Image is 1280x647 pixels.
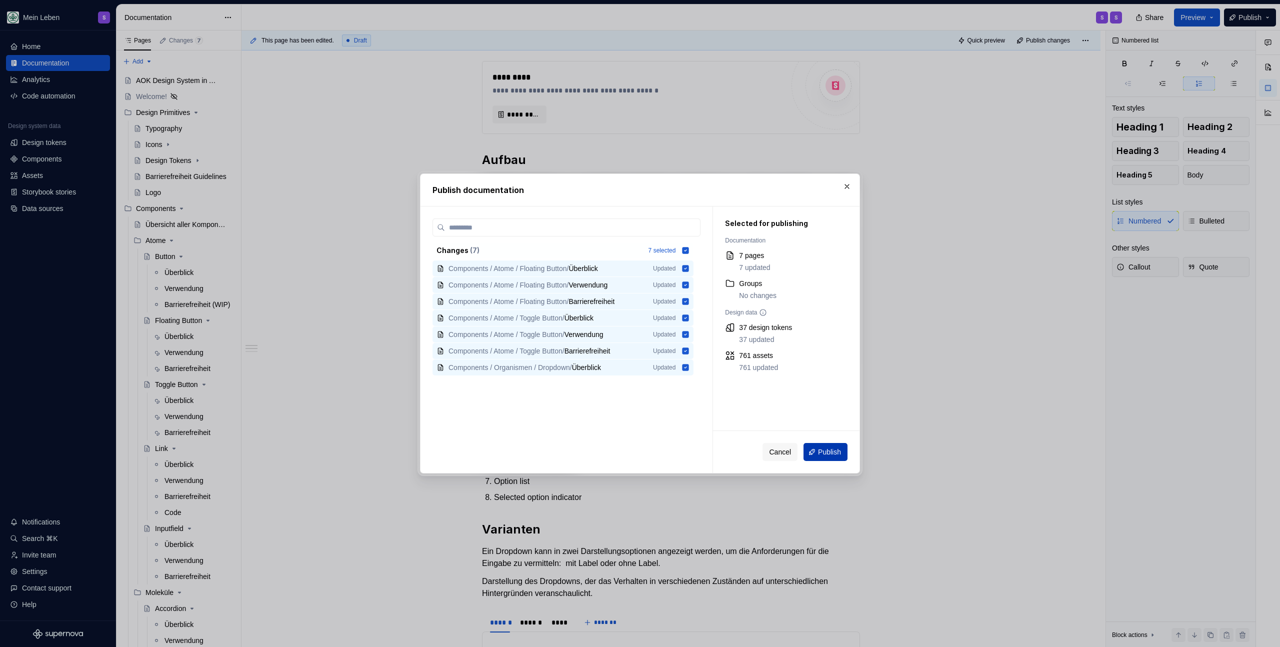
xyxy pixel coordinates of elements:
[448,263,567,273] span: Components / Atome / Floating Button
[568,263,597,273] span: Überblick
[653,330,675,338] span: Updated
[448,313,562,323] span: Components / Atome / Toggle Button
[739,322,792,332] div: 37 design tokens
[570,362,572,372] span: /
[739,350,778,360] div: 761 assets
[739,262,770,272] div: 7 updated
[448,362,570,372] span: Components / Organismen / Dropdown
[436,245,642,255] div: Changes
[567,280,569,290] span: /
[739,278,776,288] div: Groups
[739,362,778,372] div: 761 updated
[725,236,836,244] div: Documentation
[739,334,792,344] div: 37 updated
[739,290,776,300] div: No changes
[564,313,593,323] span: Überblick
[564,329,603,339] span: Verwendung
[803,443,847,461] button: Publish
[568,296,614,306] span: Barrierefreiheit
[725,218,836,228] div: Selected for publishing
[762,443,797,461] button: Cancel
[568,280,607,290] span: Verwendung
[567,296,569,306] span: /
[564,346,610,356] span: Barrierefreiheit
[470,246,479,254] span: ( 7 )
[448,280,567,290] span: Components / Atome / Floating Button
[567,263,569,273] span: /
[653,281,675,289] span: Updated
[653,314,675,322] span: Updated
[653,363,675,371] span: Updated
[448,329,562,339] span: Components / Atome / Toggle Button
[653,347,675,355] span: Updated
[572,362,601,372] span: Überblick
[562,313,564,323] span: /
[739,250,770,260] div: 7 pages
[769,447,791,457] span: Cancel
[448,346,562,356] span: Components / Atome / Toggle Button
[432,184,847,196] h2: Publish documentation
[562,346,564,356] span: /
[648,246,676,254] div: 7 selected
[562,329,564,339] span: /
[653,297,675,305] span: Updated
[725,308,836,316] div: Design data
[653,264,675,272] span: Updated
[818,447,841,457] span: Publish
[448,296,567,306] span: Components / Atome / Floating Button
